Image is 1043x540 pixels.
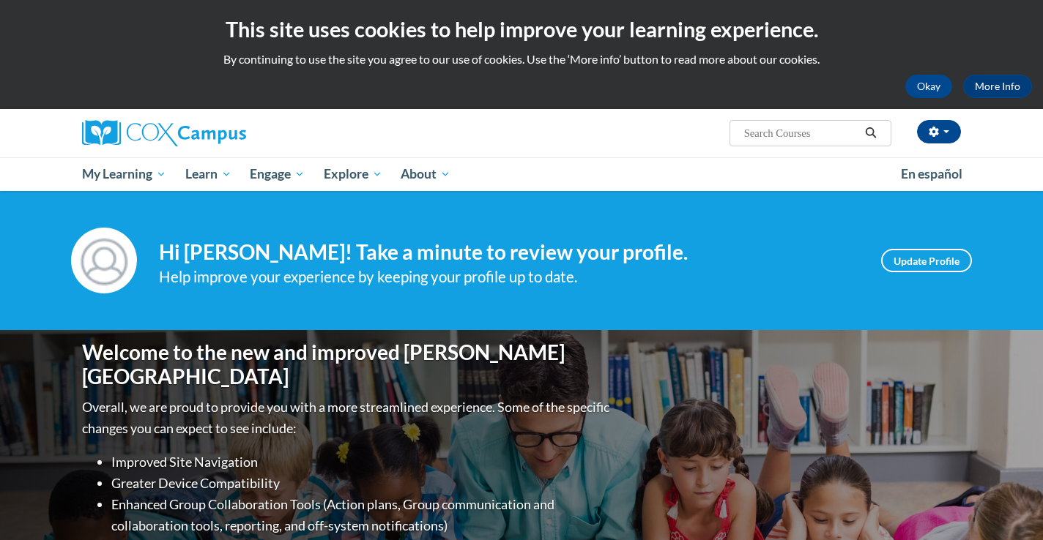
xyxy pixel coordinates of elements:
[111,451,613,473] li: Improved Site Navigation
[159,265,859,289] div: Help improve your experience by keeping your profile up to date.
[11,51,1032,67] p: By continuing to use the site you agree to our use of cookies. Use the ‘More info’ button to read...
[111,494,613,536] li: Enhanced Group Collaboration Tools (Action plans, Group communication and collaboration tools, re...
[314,157,392,191] a: Explore
[240,157,314,191] a: Engage
[176,157,241,191] a: Learn
[984,481,1031,528] iframe: Button to launch messaging window
[82,340,613,389] h1: Welcome to the new and improved [PERSON_NAME][GEOGRAPHIC_DATA]
[60,157,983,191] div: Main menu
[82,397,613,439] p: Overall, we are proud to provide you with a more streamlined experience. Some of the specific cha...
[111,473,613,494] li: Greater Device Compatibility
[82,120,360,146] a: Cox Campus
[901,166,962,181] span: En español
[250,165,305,183] span: Engage
[11,15,1032,44] h2: This site uses cookies to help improve your learning experience.
[82,165,166,183] span: My Learning
[73,157,176,191] a: My Learning
[392,157,461,191] a: About
[743,124,860,142] input: Search Courses
[891,159,972,190] a: En español
[71,228,137,293] img: Profile Image
[881,249,972,272] a: Update Profile
[860,124,882,142] button: Search
[159,240,859,265] h4: Hi [PERSON_NAME]! Take a minute to review your profile.
[82,120,246,146] img: Cox Campus
[324,165,382,183] span: Explore
[401,165,450,183] span: About
[905,75,952,98] button: Okay
[917,120,961,143] button: Account Settings
[963,75,1032,98] a: More Info
[185,165,231,183] span: Learn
